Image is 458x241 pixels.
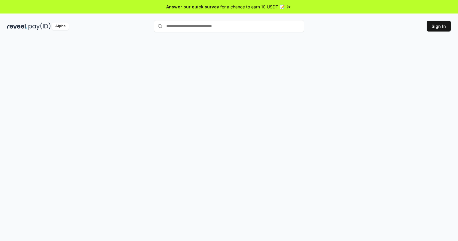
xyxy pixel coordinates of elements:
div: Alpha [52,23,69,30]
img: reveel_dark [7,23,27,30]
button: Sign In [427,21,451,32]
span: Answer our quick survey [166,4,219,10]
img: pay_id [29,23,51,30]
span: for a chance to earn 10 USDT 📝 [220,4,285,10]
